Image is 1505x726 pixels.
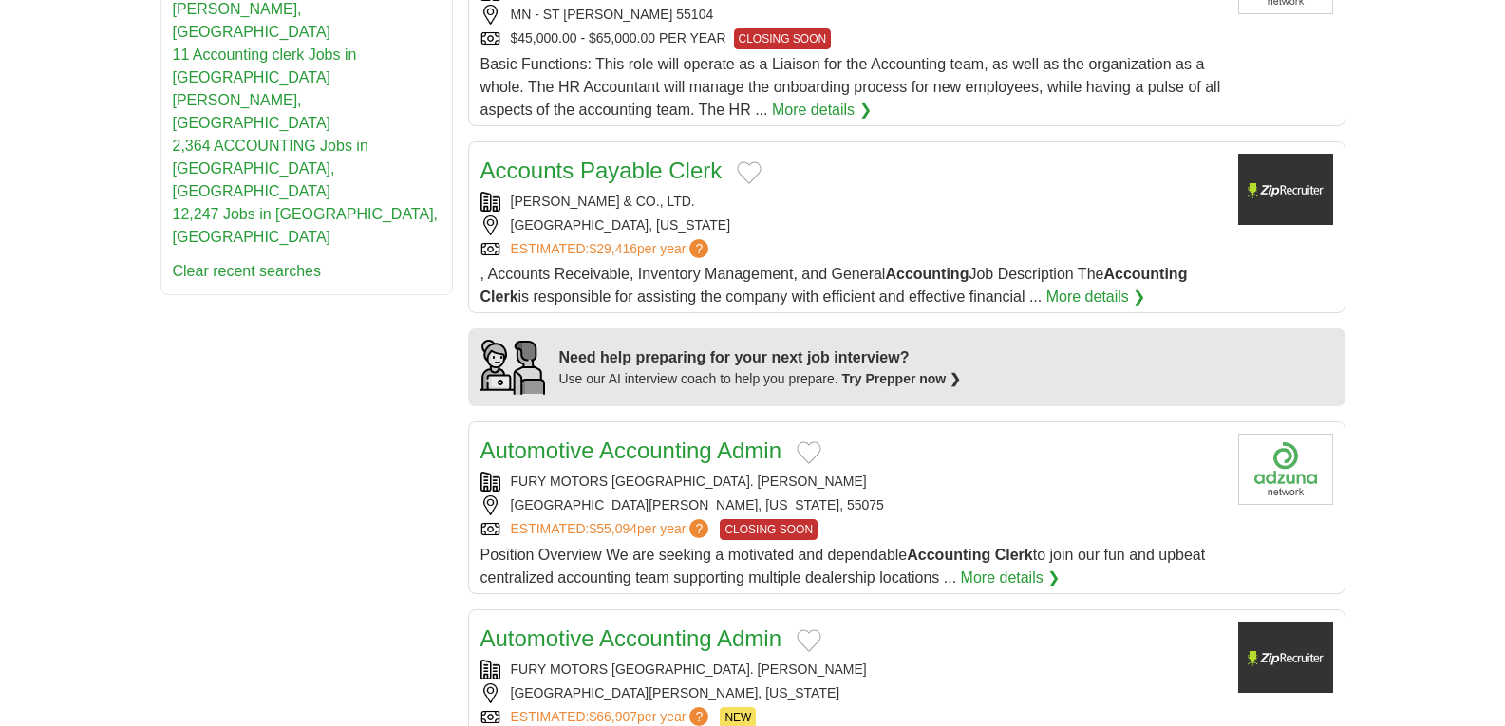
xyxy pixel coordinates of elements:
a: 11 Accounting clerk Jobs in [GEOGRAPHIC_DATA][PERSON_NAME], [GEOGRAPHIC_DATA] [173,47,357,131]
span: Position Overview We are seeking a motivated and dependable to join our fun and upbeat centralize... [480,547,1206,586]
strong: Accounting [885,266,969,282]
div: Use our AI interview coach to help you prepare. [559,369,962,389]
a: 12,247 Jobs in [GEOGRAPHIC_DATA], [GEOGRAPHIC_DATA] [173,206,439,245]
img: Company logo [1238,434,1333,505]
strong: Clerk [995,547,1033,563]
div: [GEOGRAPHIC_DATA][PERSON_NAME], [US_STATE], 55075 [480,495,1223,515]
span: $29,416 [589,241,637,256]
div: FURY MOTORS [GEOGRAPHIC_DATA]. [PERSON_NAME] [480,660,1223,679]
span: ? [689,707,708,726]
a: Automotive Accounting Admin [480,625,782,651]
span: ? [689,519,708,538]
img: Company logo [1238,622,1333,693]
a: More details ❯ [1046,286,1146,308]
div: Need help preparing for your next job interview? [559,346,962,369]
div: $45,000.00 - $65,000.00 PER YEAR [480,28,1223,49]
img: Company logo [1238,154,1333,225]
a: ESTIMATED:$29,416per year? [511,239,713,259]
div: [GEOGRAPHIC_DATA][PERSON_NAME], [US_STATE] [480,683,1223,703]
span: $66,907 [589,709,637,724]
button: Add to favorite jobs [737,161,762,184]
button: Add to favorite jobs [797,629,821,652]
span: $55,094 [589,521,637,536]
div: [PERSON_NAME] & CO., LTD. [480,192,1223,212]
span: CLOSING SOON [720,519,818,540]
a: ESTIMATED:$55,094per year? [511,519,713,540]
strong: Clerk [480,289,518,305]
a: Try Prepper now ❯ [842,371,962,386]
div: FURY MOTORS [GEOGRAPHIC_DATA]. [PERSON_NAME] [480,472,1223,492]
a: Automotive Accounting Admin [480,437,782,463]
div: [GEOGRAPHIC_DATA], [US_STATE] [480,215,1223,235]
a: More details ❯ [772,99,872,121]
a: Clear recent searches [173,263,322,279]
span: Basic Functions: This role will operate as a Liaison for the Accounting team, as well as the orga... [480,56,1221,118]
a: 2,364 ACCOUNTING Jobs in [GEOGRAPHIC_DATA], [GEOGRAPHIC_DATA] [173,138,368,199]
span: CLOSING SOON [734,28,832,49]
span: , Accounts Receivable, Inventory Management, and General Job Description The is responsible for a... [480,266,1188,305]
strong: Accounting [907,547,990,563]
div: MN - ST [PERSON_NAME] 55104 [480,5,1223,25]
a: Accounts Payable Clerk [480,158,723,183]
strong: Accounting [1103,266,1187,282]
button: Add to favorite jobs [797,441,821,464]
span: ? [689,239,708,258]
a: More details ❯ [961,567,1061,589]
